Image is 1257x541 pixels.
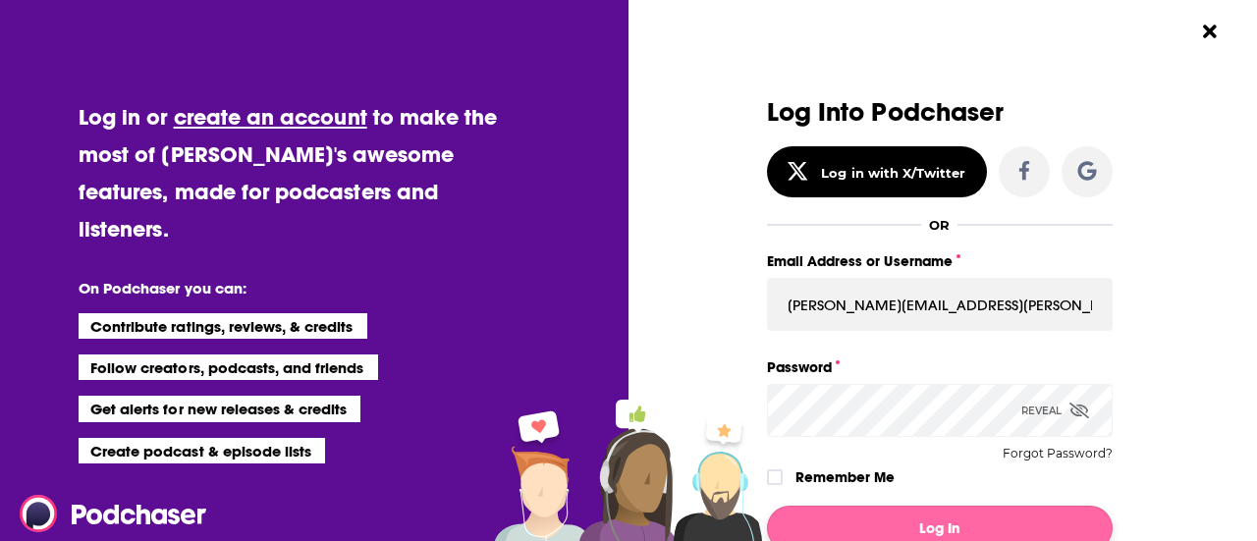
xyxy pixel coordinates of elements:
label: Email Address or Username [767,248,1113,274]
button: Forgot Password? [1003,447,1113,460]
input: Email Address or Username [767,278,1113,331]
li: On Podchaser you can: [79,279,471,298]
a: create an account [174,103,367,131]
h3: Log Into Podchaser [767,98,1113,127]
button: Log in with X/Twitter [767,146,987,197]
a: Podchaser - Follow, Share and Rate Podcasts [20,495,192,532]
button: Close Button [1191,13,1229,50]
label: Password [767,354,1113,380]
div: OR [929,217,950,233]
li: Contribute ratings, reviews, & credits [79,313,367,339]
div: Reveal [1021,384,1089,437]
li: Create podcast & episode lists [79,438,325,463]
li: Follow creators, podcasts, and friends [79,354,378,380]
div: Log in with X/Twitter [821,165,965,181]
img: Podchaser - Follow, Share and Rate Podcasts [20,495,208,532]
li: Get alerts for new releases & credits [79,396,360,421]
label: Remember Me [795,464,895,490]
